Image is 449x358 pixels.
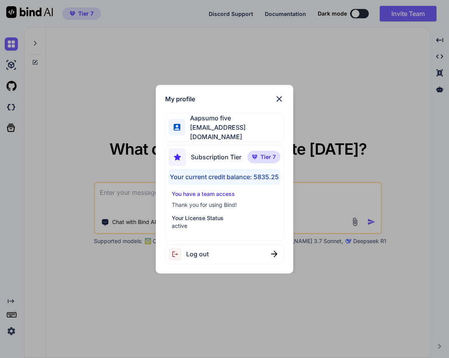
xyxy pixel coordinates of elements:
p: Thank you for using Bind! [172,201,277,209]
p: active [172,222,277,230]
img: logout [169,248,186,261]
span: Subscription Tier [191,152,241,162]
img: close [271,251,277,257]
img: close [275,94,284,104]
span: [EMAIL_ADDRESS][DOMAIN_NAME] [185,123,283,141]
span: Tier 7 [261,153,276,161]
img: premium [252,155,257,159]
h1: My profile [165,94,195,104]
p: You have a team access [172,190,277,198]
img: subscription [169,148,186,166]
span: Aapsumo five [185,113,283,123]
p: Your License Status [172,214,277,222]
span: Log out [186,249,209,259]
div: Your current credit balance: 5835.25 [169,169,280,185]
img: profile [174,124,180,130]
